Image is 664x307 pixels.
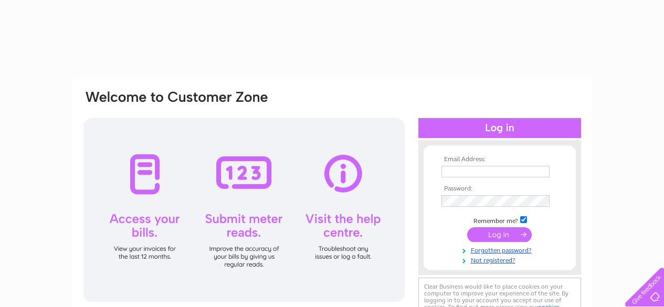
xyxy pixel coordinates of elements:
th: Email Address: [439,156,561,163]
a: Not registered? [441,255,561,264]
th: Password: [439,185,561,193]
input: Submit [467,227,532,242]
td: Remember me? [439,215,561,225]
a: Forgotten password? [441,245,561,255]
